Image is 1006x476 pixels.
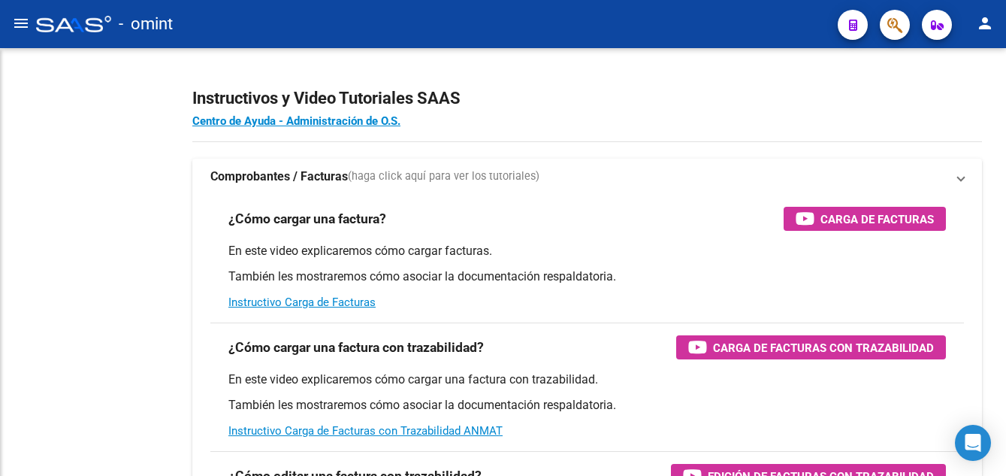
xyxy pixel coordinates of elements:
[210,168,348,185] strong: Comprobantes / Facturas
[228,337,484,358] h3: ¿Cómo cargar una factura con trazabilidad?
[119,8,173,41] span: - omint
[228,296,376,309] a: Instructivo Carga de Facturas
[228,208,386,229] h3: ¿Cómo cargar una factura?
[348,168,539,185] span: (haga click aquí para ver los tutoriales)
[192,84,982,113] h2: Instructivos y Video Tutoriales SAAS
[192,114,400,128] a: Centro de Ayuda - Administración de O.S.
[192,159,982,195] mat-expansion-panel-header: Comprobantes / Facturas(haga click aquí para ver los tutoriales)
[820,210,934,229] span: Carga de Facturas
[228,371,946,388] p: En este video explicaremos cómo cargar una factura con trazabilidad.
[676,335,946,359] button: Carga de Facturas con Trazabilidad
[228,268,946,285] p: También les mostraremos cómo asociar la documentación respaldatoria.
[228,243,946,259] p: En este video explicaremos cómo cargar facturas.
[955,425,991,461] div: Open Intercom Messenger
[228,397,946,414] p: También les mostraremos cómo asociar la documentación respaldatoria.
[713,338,934,357] span: Carga de Facturas con Trazabilidad
[784,207,946,231] button: Carga de Facturas
[976,14,994,32] mat-icon: person
[228,424,503,438] a: Instructivo Carga de Facturas con Trazabilidad ANMAT
[12,14,30,32] mat-icon: menu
